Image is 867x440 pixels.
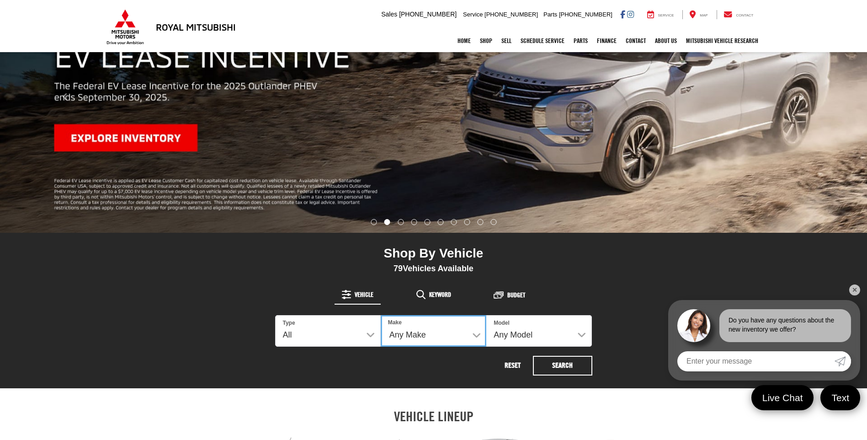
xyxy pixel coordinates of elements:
a: Mitsubishi Vehicle Research [681,29,763,52]
a: Sell [497,29,516,52]
input: Enter your message [677,351,835,371]
a: Service [640,10,681,19]
div: Shop By Vehicle [275,246,592,263]
a: Shop [475,29,497,52]
span: Service [658,13,674,17]
a: About Us [650,29,681,52]
a: Text [820,385,860,410]
li: Go to slide number 3. [398,219,404,225]
li: Go to slide number 6. [437,219,443,225]
label: Type [283,319,295,327]
li: Go to slide number 4. [411,219,417,225]
a: Live Chat [751,385,814,410]
a: Home [453,29,475,52]
a: Submit [835,351,851,371]
a: Schedule Service: Opens in a new tab [516,29,569,52]
a: Instagram: Click to visit our Instagram page [627,11,634,18]
li: Go to slide number 8. [464,219,470,225]
span: Service [463,11,483,18]
div: Vehicles Available [275,263,592,274]
span: [PHONE_NUMBER] [484,11,538,18]
a: Facebook: Click to visit our Facebook page [620,11,625,18]
span: Text [827,392,854,404]
span: Live Chat [758,392,808,404]
img: Mitsubishi [105,9,146,45]
button: Search [533,356,592,376]
h3: Royal Mitsubishi [156,22,236,32]
span: Parts [543,11,557,18]
span: [PHONE_NUMBER] [559,11,612,18]
a: Parts: Opens in a new tab [569,29,592,52]
a: Contact [717,10,761,19]
li: Go to slide number 5. [425,219,431,225]
span: Keyword [429,291,451,298]
a: Finance [592,29,621,52]
li: Go to slide number 9. [477,219,483,225]
span: Contact [736,13,753,17]
label: Model [494,319,510,327]
li: Go to slide number 1. [371,219,377,225]
img: Agent profile photo [677,309,710,342]
span: 79 [394,264,403,273]
a: Contact [621,29,650,52]
span: Sales [381,11,397,18]
span: Budget [507,292,525,298]
div: Do you have any questions about the new inventory we offer? [719,309,851,342]
h2: VEHICLE LINEUP [105,409,763,424]
span: Vehicle [355,291,373,298]
li: Go to slide number 10. [490,219,496,225]
span: [PHONE_NUMBER] [399,11,457,18]
button: Reset [495,356,531,376]
li: Go to slide number 7. [451,219,457,225]
span: Map [700,13,707,17]
label: Make [388,319,402,327]
a: Map [682,10,714,19]
li: Go to slide number 2. [384,219,390,225]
